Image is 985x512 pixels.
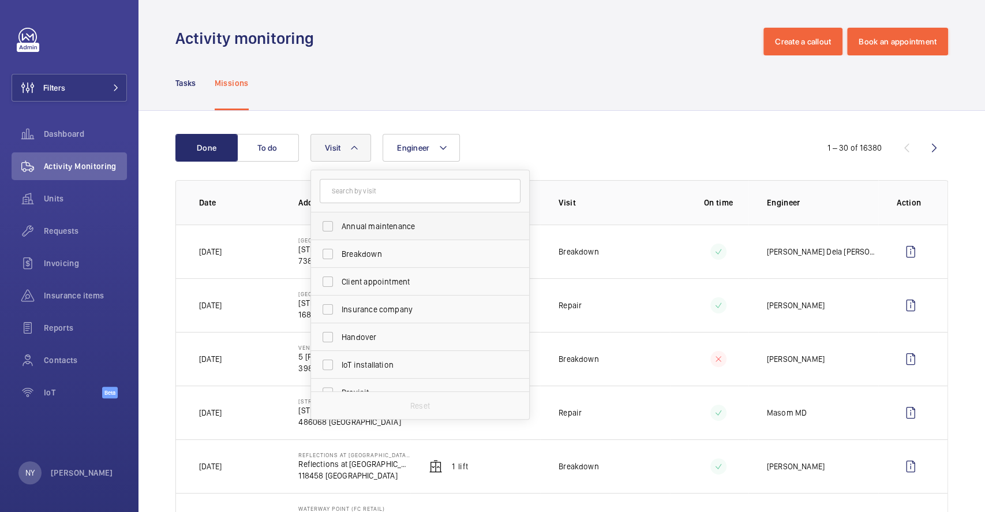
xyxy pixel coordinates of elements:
[767,407,807,418] p: Masom MD
[44,160,127,172] span: Activity Monitoring
[688,197,748,208] p: On time
[429,459,443,473] img: elevator.svg
[298,344,400,351] p: Ventilation Building B
[342,276,500,287] span: Client appointment
[298,309,410,320] p: 168730 [GEOGRAPHIC_DATA]
[199,461,222,472] p: [DATE]
[410,400,430,412] p: Reset
[43,82,65,94] span: Filters
[559,246,599,257] p: Breakdown
[298,470,410,481] p: 118458 [GEOGRAPHIC_DATA]
[298,244,400,255] p: [STREET_ADDRESS]
[44,322,127,334] span: Reports
[298,197,410,208] p: Address
[298,458,410,470] p: Reflections at [GEOGRAPHIC_DATA][PERSON_NAME]
[767,353,825,365] p: [PERSON_NAME]
[342,248,500,260] span: Breakdown
[320,179,520,203] input: Search by visit
[44,354,127,366] span: Contacts
[559,461,599,472] p: Breakdown
[763,28,842,55] button: Create a callout
[44,387,102,398] span: IoT
[559,407,582,418] p: Repair
[767,197,878,208] p: Engineer
[44,225,127,237] span: Requests
[383,134,460,162] button: Engineer
[175,77,196,89] p: Tasks
[310,134,371,162] button: Visit
[298,398,400,405] p: [STREET_ADDRESS]
[44,290,127,301] span: Insurance items
[175,28,321,49] h1: Activity monitoring
[199,197,280,208] p: Date
[847,28,948,55] button: Book an appointment
[44,128,127,140] span: Dashboard
[215,77,249,89] p: Missions
[298,237,400,244] p: [GEOGRAPHIC_DATA]
[199,407,222,418] p: [DATE]
[342,331,500,343] span: Handover
[51,467,113,479] p: [PERSON_NAME]
[298,416,400,428] p: 486068 [GEOGRAPHIC_DATA]
[342,387,500,398] span: Previsit
[298,290,410,297] p: [GEOGRAPHIC_DATA]
[559,300,582,311] p: Repair
[559,353,599,365] p: Breakdown
[175,134,238,162] button: Done
[325,143,340,152] span: Visit
[298,451,410,458] p: REFLECTIONS AT [GEOGRAPHIC_DATA][PERSON_NAME] (RBC)
[12,74,127,102] button: Filters
[25,467,35,479] p: NY
[767,300,825,311] p: [PERSON_NAME]
[102,387,118,398] span: Beta
[199,246,222,257] p: [DATE]
[298,405,400,416] p: [STREET_ADDRESS]
[298,362,400,374] p: 398004 [GEOGRAPHIC_DATA]
[342,359,500,371] span: IoT installation
[298,255,400,267] p: 738099 [GEOGRAPHIC_DATA]
[44,257,127,269] span: Invoicing
[452,461,468,472] p: 1 Lift
[559,197,670,208] p: Visit
[767,246,878,257] p: [PERSON_NAME] Dela [PERSON_NAME]
[397,143,429,152] span: Engineer
[342,221,500,232] span: Annual maintenance
[827,142,882,154] div: 1 – 30 of 16380
[767,461,825,472] p: [PERSON_NAME]
[237,134,299,162] button: To do
[298,505,398,512] p: Waterway Point (FC Retail)
[44,193,127,204] span: Units
[298,351,400,362] p: 5 [PERSON_NAME] Way
[199,300,222,311] p: [DATE]
[897,197,924,208] p: Action
[298,297,410,309] p: [STREET_ADDRESS][PERSON_NAME]
[342,304,500,315] span: Insurance company
[199,353,222,365] p: [DATE]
